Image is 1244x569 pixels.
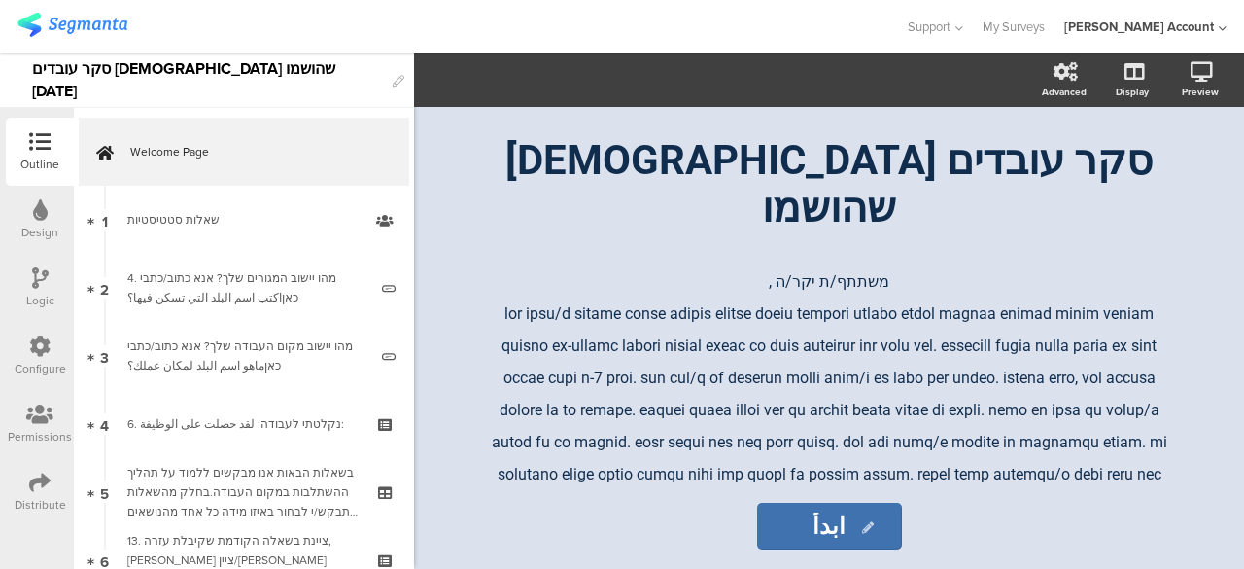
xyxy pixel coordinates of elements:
[79,186,409,254] a: 1 שאלות סטטיסטיות
[100,481,109,503] span: 5
[1064,18,1214,36] div: [PERSON_NAME] Account
[757,503,902,550] input: Start
[130,142,379,161] span: Welcome Page
[492,304,1167,516] span: lor ipsu/d sitame conse adipis elitse doeiu tempori utlabo etdol magnaa enimad minim veniam quisn...
[469,136,1189,231] p: סקר עובדים [DEMOGRAPHIC_DATA] שהושמו
[769,272,889,291] span: משתתף/ת יקר/ה ,
[79,254,409,322] a: 2 4. מהו יישוב המגורים שלך? אנא כתוב/כתבי כאןاكتب اسم البلد التي تسكن فيها؟
[8,428,72,445] div: Permissions
[1116,85,1149,99] div: Display
[127,268,367,307] div: 4. מהו יישוב המגורים שלך? אנא כתוב/כתבי כאןاكتب اسم البلد التي تسكن فيها؟
[127,414,360,434] div: 6. נקלטתי לעבודה: لقد حصلت على الوظيفة:
[100,413,109,435] span: 4
[79,322,409,390] a: 3 מהו יישוב מקום העבודה שלך? אנא כתוב/כתבי כאןماهو اسم البلد لمكان عملك؟
[1042,85,1087,99] div: Advanced
[127,210,360,230] div: שאלות סטטיסטיות
[21,224,58,241] div: Design
[79,458,409,526] a: 5 בשאלות הבאות אנו מבקשים ללמוד על תהליך ההשתלבות במקום העבודה.בחלק מהשאלות תתבקש/י לבחור באיזו מ...
[102,209,108,231] span: 1
[79,390,409,458] a: 4 6. נקלטתי לעבודה: لقد حصلت على الوظيفة:
[17,13,127,37] img: segmanta logo
[20,156,59,173] div: Outline
[26,292,54,309] div: Logic
[32,53,383,107] div: סקר עובדים [DEMOGRAPHIC_DATA] שהושמו [DATE]
[127,337,367,375] div: מהו יישוב מקום העבודה שלך? אנא כתוב/כתבי כאןماهو اسم البلد لمكان عملك؟
[15,360,66,377] div: Configure
[79,118,409,186] a: Welcome Page
[15,496,66,514] div: Distribute
[100,345,109,367] span: 3
[127,463,360,521] div: בשאלות הבאות אנו מבקשים ללמוד על תהליך ההשתלבות במקום העבודה.בחלק מהשאלות תתבקש/י לבחור באיזו מיד...
[100,277,109,299] span: 2
[908,18,950,36] span: Support
[1182,85,1219,99] div: Preview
